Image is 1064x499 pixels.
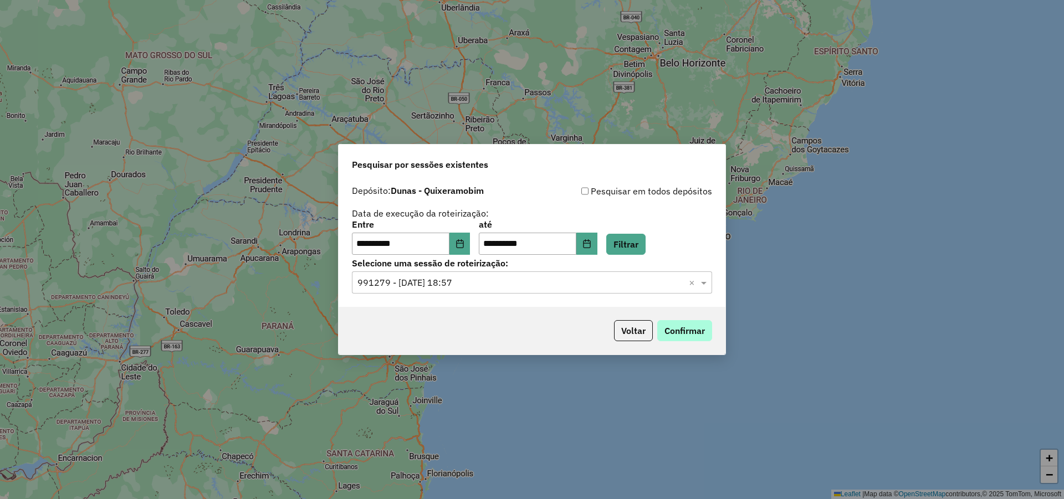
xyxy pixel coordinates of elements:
button: Choose Date [576,233,597,255]
button: Filtrar [606,234,646,255]
button: Voltar [614,320,653,341]
label: Data de execução da roteirização: [352,207,489,220]
label: até [479,218,597,231]
span: Clear all [689,276,698,289]
label: Entre [352,218,470,231]
div: Pesquisar em todos depósitos [532,184,712,198]
button: Choose Date [449,233,470,255]
label: Depósito: [352,184,484,197]
label: Selecione uma sessão de roteirização: [352,256,712,270]
strong: Dunas - Quixeramobim [391,185,484,196]
span: Pesquisar por sessões existentes [352,158,488,171]
button: Confirmar [657,320,712,341]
